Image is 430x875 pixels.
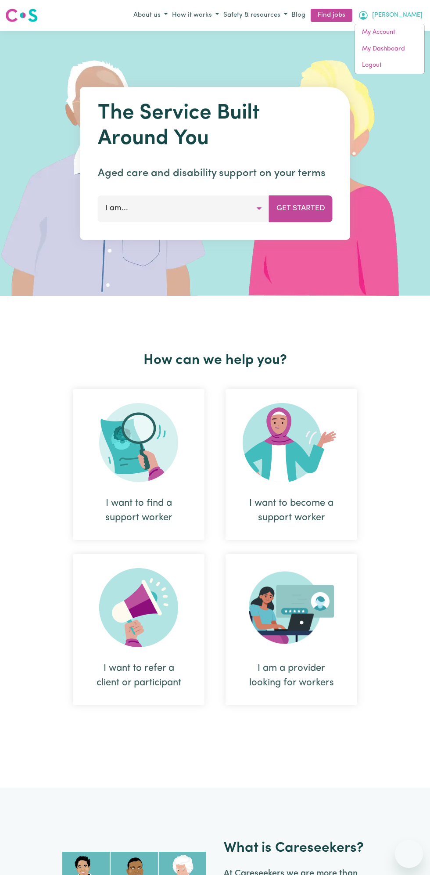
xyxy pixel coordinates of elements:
img: Refer [99,568,178,647]
div: I want to become a support worker [247,496,336,525]
img: Search [99,403,178,482]
a: My Dashboard [355,41,424,58]
div: I want to refer a client or participant [94,661,183,690]
span: [PERSON_NAME] [372,11,423,20]
div: I want to find a support worker [94,496,183,525]
img: Provider [249,568,334,647]
h2: What is Careseekers? [224,840,364,857]
p: Aged care and disability support on your terms [98,166,333,181]
button: I am... [98,195,269,222]
button: My Account [356,8,425,23]
div: I want to find a support worker [73,389,204,540]
button: Get Started [269,195,333,222]
img: Careseekers logo [5,7,38,23]
div: I am a provider looking for workers [247,661,336,690]
img: Become Worker [243,403,340,482]
button: Safety & resources [221,8,290,23]
a: Logout [355,57,424,74]
h2: How can we help you? [62,352,368,369]
div: I want to refer a client or participant [73,554,204,705]
a: Blog [290,9,307,22]
button: About us [131,8,170,23]
iframe: Button to launch messaging window [395,840,423,868]
div: My Account [355,24,425,74]
div: I am a provider looking for workers [226,554,357,705]
button: How it works [170,8,221,23]
div: I want to become a support worker [226,389,357,540]
a: My Account [355,24,424,41]
a: Find jobs [311,9,352,22]
h1: The Service Built Around You [98,101,333,151]
a: Careseekers logo [5,5,38,25]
